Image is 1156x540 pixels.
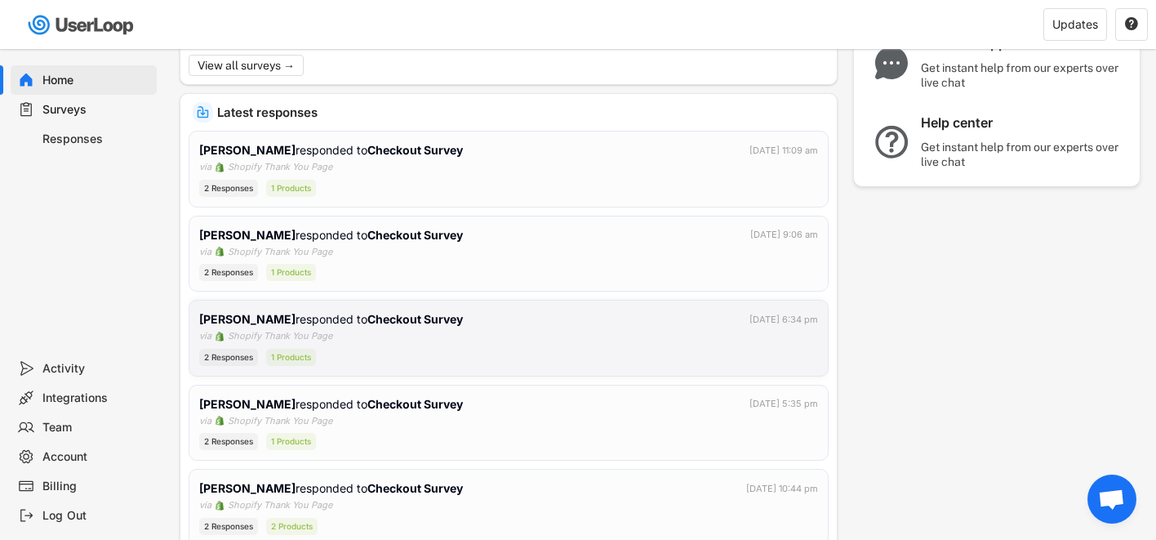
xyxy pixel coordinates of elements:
div: [DATE] 11:09 am [749,144,818,158]
strong: Checkout Survey [367,481,463,495]
img: userloop-logo-01.svg [24,8,140,42]
div: responded to [199,141,466,158]
div: 1 Products [266,349,316,366]
img: 1156660_ecommerce_logo_shopify_icon%20%281%29.png [215,501,225,511]
div: 2 Responses [199,264,258,281]
strong: Checkout Survey [367,312,463,326]
div: responded to [199,226,466,243]
img: QuestionMarkInverseMajor.svg [870,126,913,158]
div: [DATE] 9:06 am [750,228,818,242]
div: 1 Products [266,264,316,281]
div: [DATE] 5:35 pm [749,397,818,411]
strong: Checkout Survey [367,397,463,411]
div: [DATE] 10:44 pm [746,482,818,496]
div: responded to [199,395,466,413]
img: 1156660_ecommerce_logo_shopify_icon%20%281%29.png [215,247,225,257]
img: ChatMajor.svg [870,47,913,79]
div: Responses [42,132,150,147]
div: Updates [1052,19,1098,30]
div: Surveys [42,102,150,118]
div: via [199,329,211,343]
div: Shopify Thank You Page [228,329,332,343]
div: Account [42,449,150,465]
div: Get instant help from our experts over live chat [921,140,1125,169]
div: Home [42,73,150,88]
div: Shopify Thank You Page [228,414,332,428]
button:  [1124,17,1139,32]
img: IncomingMajor.svg [197,106,209,118]
div: Billing [42,479,150,494]
div: 2 Responses [199,433,258,450]
strong: [PERSON_NAME] [199,228,296,242]
img: 1156660_ecommerce_logo_shopify_icon%20%281%29.png [215,163,225,172]
div: 2 Products [266,518,318,535]
div: 1 Products [266,433,316,450]
img: 1156660_ecommerce_logo_shopify_icon%20%281%29.png [215,332,225,341]
div: Shopify Thank You Page [228,160,332,174]
strong: [PERSON_NAME] [199,143,296,157]
text:  [1125,16,1138,31]
strong: Checkout Survey [367,228,463,242]
div: Integrations [42,390,150,406]
img: 1156660_ecommerce_logo_shopify_icon%20%281%29.png [215,416,225,426]
div: via [199,414,211,428]
div: responded to [199,480,466,497]
div: responded to [199,310,466,328]
div: Help center [921,114,1125,132]
button: View all surveys → [189,55,304,76]
div: Shopify Thank You Page [228,245,332,259]
div: 2 Responses [199,349,258,366]
strong: [PERSON_NAME] [199,481,296,495]
div: 2 Responses [199,180,258,197]
div: 1 Products [266,180,316,197]
div: [DATE] 6:34 pm [749,313,818,327]
div: Latest responses [217,106,825,118]
a: Open chat [1087,475,1136,524]
strong: [PERSON_NAME] [199,397,296,411]
div: via [199,498,211,512]
div: Get instant help from our experts over live chat [921,60,1125,90]
strong: Checkout Survey [367,143,463,157]
div: Team [42,420,150,435]
div: 2 Responses [199,518,258,535]
strong: [PERSON_NAME] [199,312,296,326]
div: Activity [42,361,150,377]
div: via [199,160,211,174]
div: Log Out [42,508,150,524]
div: Shopify Thank You Page [228,498,332,512]
div: via [199,245,211,259]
